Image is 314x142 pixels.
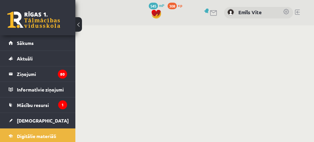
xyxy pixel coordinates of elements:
[58,100,67,109] i: 1
[9,97,67,113] a: Mācību resursi
[238,9,276,16] a: Emīls Vite
[17,82,67,97] legend: Informatīvie ziņojumi
[7,12,60,28] a: Rīgas 1. Tālmācības vidusskola
[17,133,56,139] span: Digitālie materiāli
[9,51,67,66] a: Aktuāli
[17,102,49,108] span: Mācību resursi
[9,82,67,97] a: Informatīvie ziņojumi1
[58,70,67,79] i: 80
[149,3,164,8] a: 545 mP
[9,113,67,128] a: [DEMOGRAPHIC_DATA]
[227,9,234,16] img: Emīls Vite
[168,3,185,8] a: 308 xp
[9,66,67,82] a: Ziņojumi80
[178,3,182,8] span: xp
[17,66,67,82] legend: Ziņojumi
[149,3,158,9] span: 545
[17,40,34,46] span: Sākums
[17,55,33,61] span: Aktuāli
[168,3,177,9] span: 308
[159,3,164,8] span: mP
[17,118,69,124] span: [DEMOGRAPHIC_DATA]
[9,35,67,51] a: Sākums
